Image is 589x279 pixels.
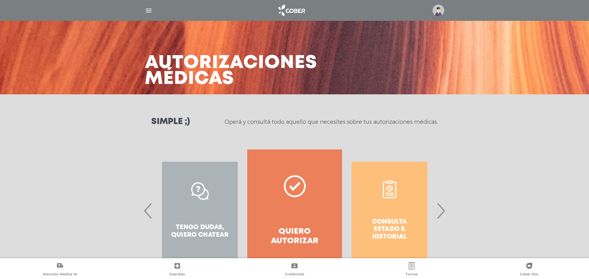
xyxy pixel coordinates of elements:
[258,227,331,246] h4: Quiero autorizar
[236,262,353,278] a: Credencial
[353,262,470,278] a: Turnos
[275,3,307,18] img: logo_cober_home-white.png
[145,55,317,87] h3: Autorizaciones médicas
[43,272,77,277] span: Atención Médica Ya
[151,118,190,126] h3: Simple ;)
[1,262,118,278] a: Atención Médica Ya
[247,149,342,272] a: Quiero autorizar
[285,272,304,277] span: Credencial
[433,5,444,16] img: profile-placeholder.svg
[225,118,438,126] p: Operá y consultá todo aquello que necesites sobre tus autorizaciones médicas.
[406,272,418,277] span: Turnos
[520,272,538,277] span: Cober Doc
[435,194,447,227] span: Next
[471,262,588,278] a: Cober Doc
[169,272,185,277] span: Guardias
[142,194,154,227] span: Previous
[118,262,236,278] a: Guardias
[145,7,152,14] img: Cober_menu-lines-white.svg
